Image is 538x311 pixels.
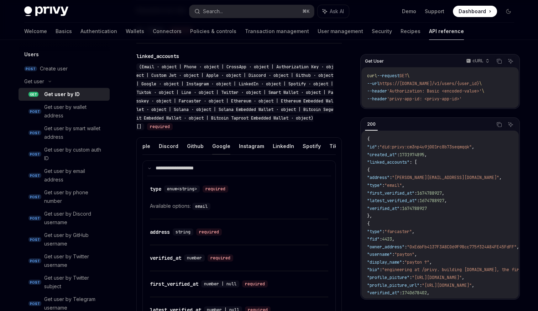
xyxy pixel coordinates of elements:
[19,165,110,186] a: POSTGet user by email address
[24,66,37,72] span: POST
[392,175,499,180] span: "[PERSON_NAME][EMAIL_ADDRESS][DOMAIN_NAME]"
[382,183,385,188] span: :
[429,259,432,265] span: ,
[44,146,105,163] div: Get user by custom auth ID
[367,298,414,304] span: "first_verified_at"
[367,144,377,150] span: "id"
[212,138,230,154] button: Google
[19,272,110,293] a: POSTGet user by Twitter subject
[407,73,409,79] span: \
[245,23,309,40] a: Transaction management
[44,274,105,291] div: Get user by Twitter subject
[414,190,417,196] span: :
[28,173,41,178] span: POST
[136,64,334,130] span: (Email · object | Phone · object | CrossApp · object | Authorization Key · object | Custom Jwt · ...
[367,213,372,219] span: },
[28,130,41,136] span: POST
[28,152,41,157] span: POST
[372,23,392,40] a: Security
[150,280,198,288] div: first_verified_at
[422,283,472,288] span: "[URL][DOMAIN_NAME]"
[402,259,404,265] span: :
[19,101,110,122] a: POSTGet user by wallet address
[367,259,402,265] span: "display_name"
[402,8,416,15] a: Demo
[367,290,399,296] span: "verified_at"
[302,9,310,14] span: ⌘ K
[187,138,204,154] button: Github
[187,255,202,261] span: number
[203,7,223,16] div: Search...
[399,290,402,296] span: :
[318,5,349,18] button: Ask AI
[427,290,429,296] span: ,
[392,252,395,257] span: :
[387,96,462,102] span: 'privy-app-id: <privy-app-id>'
[40,64,68,73] div: Create user
[367,236,380,242] span: "fid"
[367,88,387,94] span: --header
[19,229,110,250] a: POSTGet user by GitHub username
[44,90,80,99] div: Get user by ID
[382,236,392,242] span: 4423
[367,159,409,165] span: "linked_accounts"
[147,123,173,130] div: required
[28,92,38,97] span: GET
[365,58,384,64] span: Get User
[412,275,462,280] span: "[URL][DOMAIN_NAME]"
[150,228,170,236] div: address
[192,203,210,210] code: email
[167,186,197,192] span: enum<string>
[150,254,181,262] div: verified_at
[462,55,492,67] button: cURL
[189,5,314,18] button: Search...⌘K
[24,6,68,16] img: dark logo
[126,23,144,40] a: Wallets
[136,53,179,60] div: linked_accounts
[150,185,161,193] div: type
[397,152,399,158] span: :
[417,190,442,196] span: 1674788927
[367,229,382,234] span: "type"
[303,138,321,154] button: Spotify
[367,275,409,280] span: "profile_picture"
[419,198,444,204] span: 1674788927
[402,290,427,296] span: 1740678402
[24,77,44,86] div: Get user
[19,207,110,229] a: POSTGet user by Discord username
[395,252,414,257] span: "payton"
[367,190,414,196] span: "first_verified_at"
[401,23,421,40] a: Recipes
[503,6,514,17] button: Toggle dark mode
[442,298,444,304] span: ,
[414,252,417,257] span: ,
[380,267,382,273] span: :
[318,23,363,40] a: User management
[273,138,294,154] button: LinkedIn
[28,216,41,221] span: POST
[24,50,39,59] h5: Users
[472,144,474,150] span: ,
[44,124,105,141] div: Get user by smart wallet address
[44,103,105,120] div: Get user by wallet address
[495,120,504,129] button: Copy the contents from the code block
[367,198,417,204] span: "latest_verified_at"
[367,244,404,250] span: "owner_address"
[402,183,404,188] span: ,
[44,252,105,269] div: Get user by Twitter username
[377,73,399,79] span: --request
[367,136,370,142] span: {
[377,144,380,150] span: :
[19,250,110,272] a: POSTGet user by Twitter username
[459,8,486,15] span: Dashboard
[19,88,110,101] a: GETGet user by ID
[409,275,412,280] span: :
[136,138,150,154] button: Apple
[44,231,105,248] div: Get user by GitHub username
[495,57,504,66] button: Copy the contents from the code block
[419,283,422,288] span: :
[367,252,392,257] span: "username"
[472,58,484,64] p: cURL
[28,301,41,306] span: POST
[517,244,519,250] span: ,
